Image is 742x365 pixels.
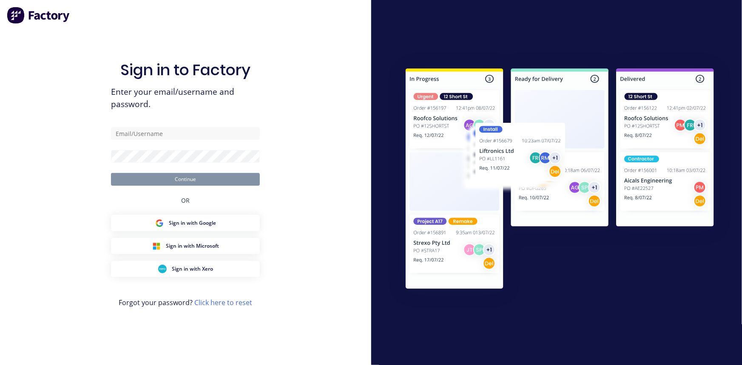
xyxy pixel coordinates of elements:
[158,265,167,273] img: Xero Sign in
[111,86,260,110] span: Enter your email/username and password.
[166,242,219,250] span: Sign in with Microsoft
[111,173,260,186] button: Continue
[7,7,71,24] img: Factory
[172,265,213,273] span: Sign in with Xero
[111,127,260,140] input: Email/Username
[387,51,733,309] img: Sign in
[111,238,260,254] button: Microsoft Sign inSign in with Microsoft
[181,186,190,215] div: OR
[194,298,252,307] a: Click here to reset
[152,242,161,250] img: Microsoft Sign in
[169,219,216,227] span: Sign in with Google
[155,219,164,227] img: Google Sign in
[111,261,260,277] button: Xero Sign inSign in with Xero
[111,215,260,231] button: Google Sign inSign in with Google
[120,61,250,79] h1: Sign in to Factory
[119,297,252,308] span: Forgot your password?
